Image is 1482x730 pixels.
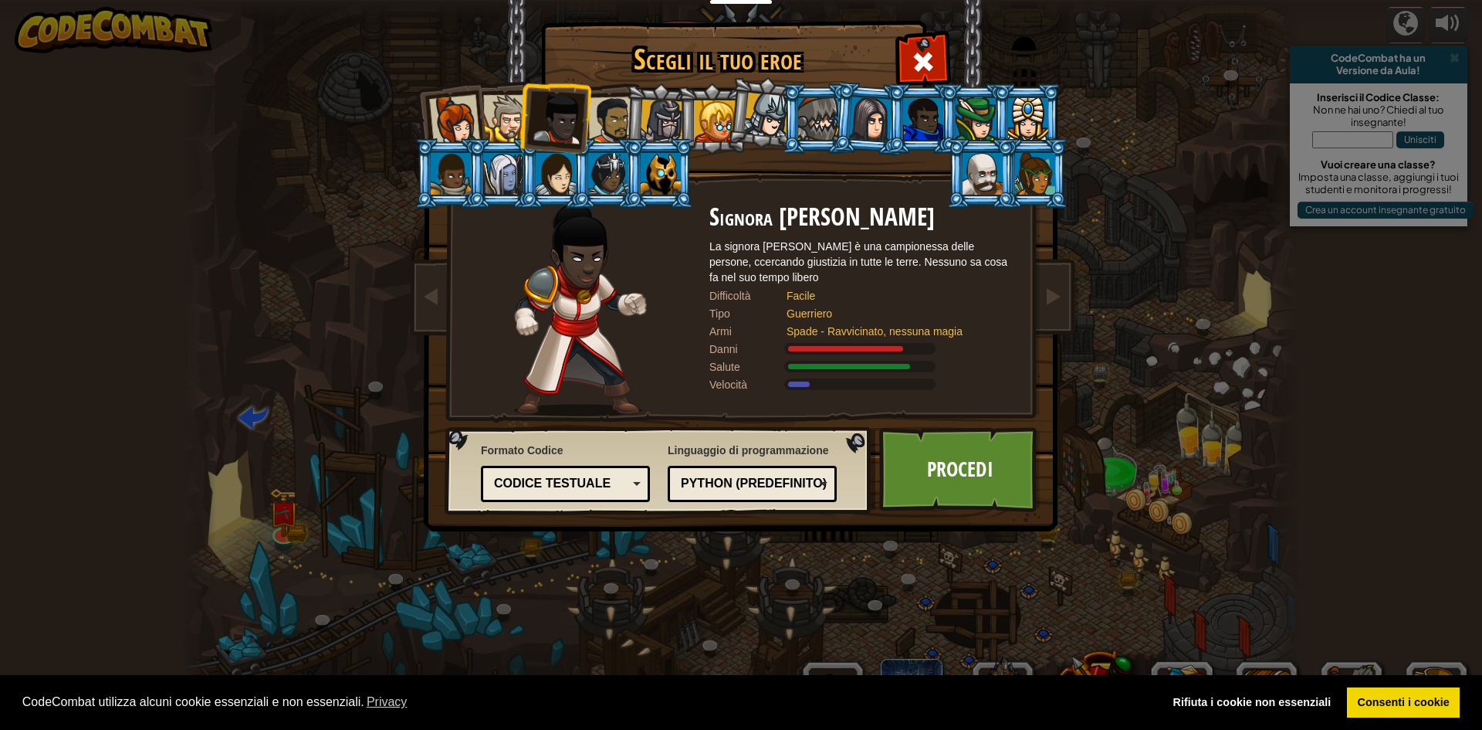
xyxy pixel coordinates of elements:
li: Signora Ida Solocuore [516,78,592,154]
li: Senick Artiglio d'Acciaio [782,83,851,154]
div: Salute [709,359,787,375]
li: Zana CuorediLegno [999,138,1068,209]
li: Usara Maggiore Strega [572,138,641,209]
div: Guadagni 140% degli elencati Guerriero salute dell'armatura. [709,359,1018,375]
div: Offerte 120% degli elencati Guerriero danno dell'arma. [709,341,1018,357]
li: Capitano Anya Weston [411,80,487,156]
li: Nalfar Cryptor [467,138,536,209]
li: Sir Tharin Pugnodeltuono [467,81,536,151]
img: language-selector-background.png [445,427,875,515]
span: CodeCombat utilizza alcuni cookie essenziali e non essenziali. [22,691,1150,714]
li: Illia Fabbro della Scudo [519,138,589,209]
div: Codice Testuale [494,475,628,493]
li: Miss Silentia [677,83,746,154]
li: Gordon l'Impavido [887,83,956,154]
div: Guerriero [787,306,1003,321]
div: Spade - Ravvicinato, nessuna magia [787,324,1003,339]
li: Ritic il Freddo [624,138,694,209]
div: Danni [709,341,787,357]
li: Pender Magitormento [992,83,1061,154]
li: Amara Frecciaincanto [623,82,696,156]
div: Tipo [709,306,787,321]
div: Velocità [709,377,787,392]
div: La signora [PERSON_NAME] è una campionessa delle persone, ccercando giustizia in tutte le terre. ... [709,239,1018,285]
h1: Scegli il tuo eroe [544,43,892,76]
div: Si muove a 6 metri al secondo. [709,377,1018,392]
li: Omarn Brewstone [832,81,906,156]
a: deny cookies [1162,688,1342,718]
li: Arryn Stonewall [414,138,484,209]
span: Linguaggio di programmazione [668,443,837,458]
div: Python (Predefinito) [681,475,814,493]
li: Naria della Foglia [939,83,1009,154]
div: Armi [709,324,787,339]
li: Alejandro il Duellista [571,83,642,154]
li: Hattori Hanzō [726,74,802,151]
a: learn more about cookies [364,691,410,714]
a: allow cookies [1347,688,1460,718]
a: Procedi [879,427,1040,512]
div: Difficoltà [709,288,787,304]
h2: Signora [PERSON_NAME] [709,204,1018,231]
img: champion-pose.png [514,204,647,416]
div: Facile [787,288,1003,304]
span: Formato Codice [481,443,650,458]
li: Okar Piedegrosso [946,138,1016,209]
